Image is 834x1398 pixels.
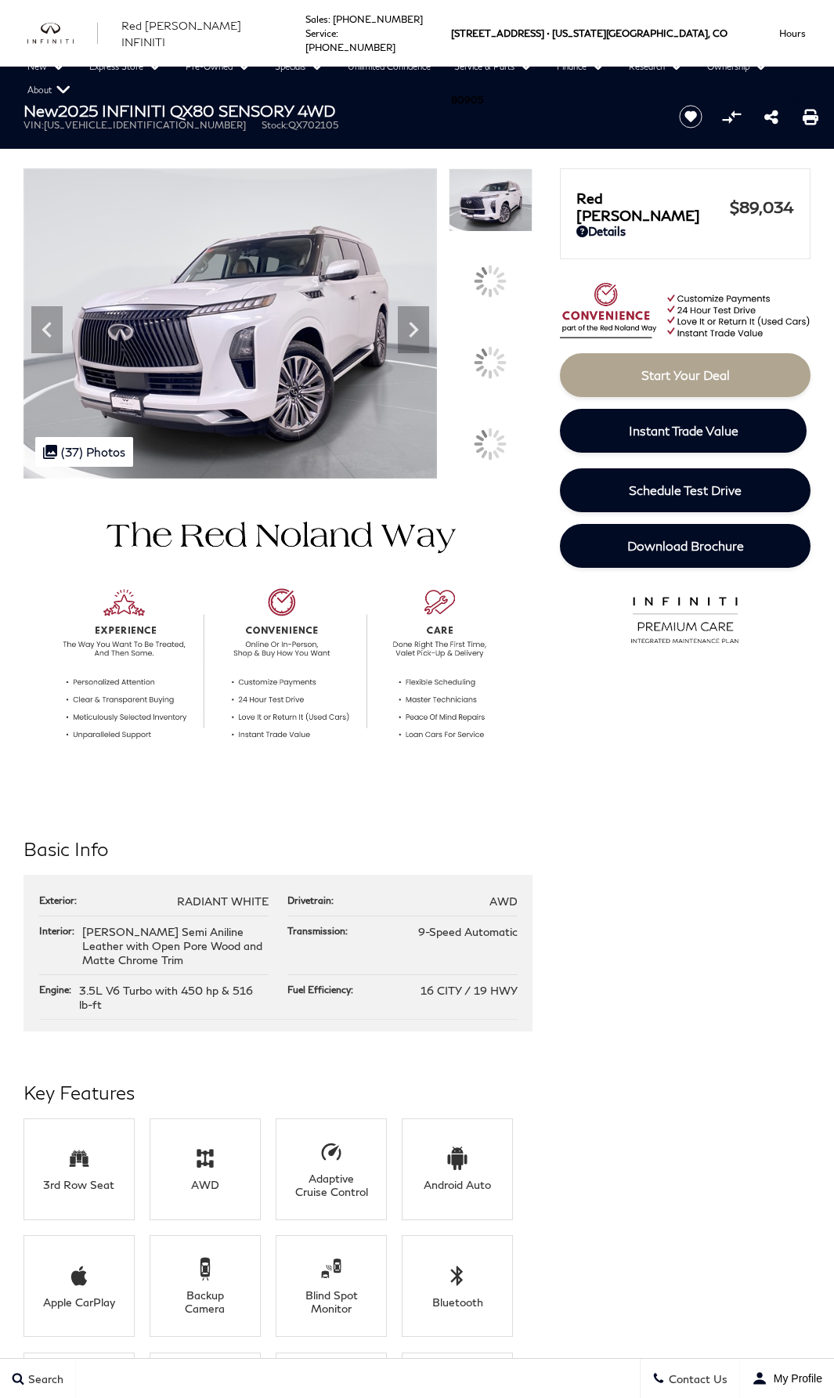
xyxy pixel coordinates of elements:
[177,894,269,908] span: RADIANT WHITE
[333,13,423,25] a: [PHONE_NUMBER]
[292,1288,371,1315] div: Blind Spot Monitor
[764,107,778,126] a: Share this New 2025 INFINITI QX80 SENSORY 4WD
[16,55,834,102] nav: Main Navigation
[629,423,738,438] span: Instant Trade Value
[720,105,743,128] button: Compare vehicle
[287,924,356,937] div: Transmission:
[336,27,338,39] span: :
[449,168,533,232] img: New 2025 RADIANT WHITE INFINITI SENSORY 4WD image 1
[730,197,794,216] span: $89,034
[23,835,533,863] h2: Basic Info
[623,594,748,645] img: infinitipremiumcare.png
[35,437,133,467] div: (37) Photos
[23,168,437,479] img: New 2025 RADIANT WHITE INFINITI SENSORY 4WD image 1
[40,1178,119,1191] div: 3rd Row Seat
[617,55,695,78] a: Research
[305,27,336,39] span: Service
[451,27,727,106] a: [STREET_ADDRESS] • [US_STATE][GEOGRAPHIC_DATA], CO 80905
[740,1359,834,1398] button: user-profile-menu
[82,925,262,966] span: [PERSON_NAME] Semi Aniline Leather with Open Pore Wood and Matte Chrome Trim
[27,23,98,44] a: infiniti
[560,524,811,568] a: Download Brochure
[16,55,78,78] a: New
[336,55,442,78] a: Unlimited Confidence
[288,119,338,131] span: QX702105
[629,482,742,497] span: Schedule Test Drive
[79,984,253,1011] span: 3.5L V6 Turbo with 450 hp & 516 lb-ft
[262,119,288,131] span: Stock:
[23,119,44,131] span: VIN:
[78,55,174,78] a: Express Store
[44,119,246,131] span: [US_VEHICLE_IDENTIFICATION_NUMBER]
[27,23,98,44] img: INFINITI
[292,1172,371,1198] div: Adaptive Cruise Control
[121,19,241,49] span: Red [PERSON_NAME] INFINITI
[23,1078,533,1107] h2: Key Features
[560,468,811,512] a: Schedule Test Drive
[174,55,263,78] a: Pre-Owned
[23,102,655,119] h1: 2025 INFINITI QX80 SENSORY 4WD
[23,101,58,120] strong: New
[576,190,730,224] span: Red [PERSON_NAME]
[39,894,85,907] div: Exterior:
[641,367,730,382] span: Start Your Deal
[767,1372,822,1385] span: My Profile
[673,104,708,129] button: Save vehicle
[627,538,744,553] span: Download Brochure
[560,656,811,903] iframe: YouTube video player
[576,190,794,224] a: Red [PERSON_NAME] $89,034
[16,78,82,102] a: About
[328,13,330,25] span: :
[40,1295,119,1309] div: Apple CarPlay
[803,107,818,126] a: Print this New 2025 INFINITI QX80 SENSORY 4WD
[421,984,518,997] span: 16 CITY / 19 HWY
[166,1178,245,1191] div: AWD
[263,55,336,78] a: Specials
[545,55,617,78] a: Finance
[305,42,395,53] a: [PHONE_NUMBER]
[39,924,82,937] div: Interior:
[418,925,518,938] span: 9-Speed Automatic
[418,1295,497,1309] div: Bluetooth
[287,894,341,907] div: Drivetrain:
[166,1288,245,1315] div: Backup Camera
[305,13,328,25] span: Sales
[560,353,811,397] a: Start Your Deal
[24,1372,63,1385] span: Search
[39,983,79,996] div: Engine:
[576,224,794,238] a: Details
[418,1178,497,1191] div: Android Auto
[695,55,780,78] a: Ownership
[560,409,807,453] a: Instant Trade Value
[442,55,545,78] a: Service & Parts
[287,983,361,996] div: Fuel Efficiency:
[489,894,518,908] span: AWD
[665,1372,727,1385] span: Contact Us
[121,17,282,50] a: Red [PERSON_NAME] INFINITI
